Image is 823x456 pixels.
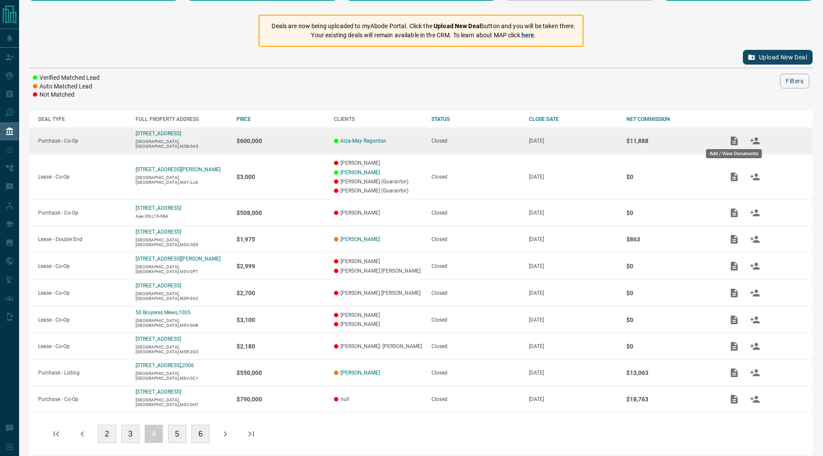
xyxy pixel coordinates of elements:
button: 3 [121,425,139,443]
div: CLOSE DATE [529,116,618,122]
p: [DATE] [529,317,618,323]
p: [PERSON_NAME] [PERSON_NAME] [334,268,423,274]
a: here [522,32,535,39]
p: $508,000 [237,209,325,216]
button: 6 [191,425,210,443]
p: [PERSON_NAME]- [PERSON_NAME] [334,343,423,349]
div: DEAL TYPE [38,116,127,122]
p: [GEOGRAPHIC_DATA],[GEOGRAPHIC_DATA],M8V-0C1 [136,371,228,381]
button: 5 [168,425,186,443]
a: [PERSON_NAME] [340,236,380,242]
p: $0 [626,173,715,180]
p: $550,000 [237,369,325,376]
div: NET COMMISSION [626,116,715,122]
p: Lease - Co-Op [38,263,127,269]
span: Match Clients [745,137,765,143]
p: [DATE] [529,210,618,216]
a: [STREET_ADDRESS] [136,205,181,211]
li: Not Matched [33,91,100,99]
p: Purchase - Listing [38,370,127,376]
div: Closed [431,210,520,216]
span: Add / View Documents [724,343,745,349]
span: Match Clients [745,173,765,179]
div: Add / View Documents [706,149,762,158]
p: [PERSON_NAME] [PERSON_NAME] [334,290,423,296]
p: $3,000 [237,173,325,180]
p: $0 [626,263,715,270]
p: Your existing deals will remain available in the CRM. To learn about MAP click . [272,31,575,40]
a: [STREET_ADDRESS],2006 [136,362,194,368]
p: $18,763 [626,396,715,403]
span: Match Clients [745,316,765,322]
p: Lease - Co-Op [38,343,127,349]
a: [PERSON_NAME] [340,370,380,376]
span: Match Clients [745,396,765,402]
p: [DATE] [529,396,618,402]
p: $3,100 [237,316,325,323]
p: [GEOGRAPHIC_DATA],[GEOGRAPHIC_DATA],M5R-3G5 [136,345,228,354]
span: Add / View Documents [724,263,745,269]
p: null [334,396,423,402]
p: $2,180 [237,343,325,350]
a: [STREET_ADDRESS] [136,336,181,342]
div: CLIENTS [334,116,423,122]
p: $0 [626,290,715,296]
a: 50 Bruyeres Mews,1005 [136,309,191,316]
p: [GEOGRAPHIC_DATA],[GEOGRAPHIC_DATA],M5V-0P7 [136,264,228,274]
a: [STREET_ADDRESS] [136,389,181,395]
div: Closed [431,263,520,269]
div: Closed [431,317,520,323]
p: Deals are now being uploaded to myAbode Portal. Click the button and you will be taken there. [272,22,575,31]
p: Purchase - Co-Op [38,138,127,144]
a: [STREET_ADDRESS] [136,283,181,289]
p: [DATE] [529,290,618,296]
span: Add / View Documents [724,137,745,143]
a: Aiza-May Ragonton [340,138,386,144]
div: STATUS [431,116,520,122]
p: [PERSON_NAME] [334,258,423,264]
p: [STREET_ADDRESS][PERSON_NAME] [136,166,220,173]
p: [GEOGRAPHIC_DATA],[GEOGRAPHIC_DATA],M5B-0A5 [136,139,228,149]
span: Match Clients [745,290,765,296]
a: [PERSON_NAME] [340,169,380,176]
span: Add / View Documents [724,370,745,376]
p: $600,000 [237,137,325,144]
li: Auto Matched Lead [33,82,100,91]
p: [PERSON_NAME] [334,160,423,166]
span: Add / View Documents [724,209,745,215]
p: $2,999 [237,263,325,270]
button: Upload New Deal [743,50,813,65]
p: $2,700 [237,290,325,296]
span: Match Clients [745,236,765,242]
p: Purchase - Co-Op [38,396,127,402]
p: [GEOGRAPHIC_DATA],[GEOGRAPHIC_DATA],M5A-0E9 [136,238,228,247]
p: $0 [626,316,715,323]
div: PRICE [237,116,325,122]
a: [STREET_ADDRESS] [136,130,181,137]
a: [STREET_ADDRESS] [136,229,181,235]
div: Closed [431,174,520,180]
p: Lease - Double End [38,236,127,242]
p: [STREET_ADDRESS][PERSON_NAME] [136,256,220,262]
p: $11,888 [626,137,715,144]
p: $0 [626,343,715,350]
p: [PERSON_NAME] [334,210,423,216]
div: Closed [431,343,520,349]
p: [DATE] [529,174,618,180]
p: [DATE] [529,343,618,349]
p: Lease - Co-Op [38,290,127,296]
span: Add / View Documents [724,290,745,296]
div: Closed [431,138,520,144]
button: 4 [145,425,163,443]
span: Match Clients [745,209,765,215]
div: Closed [431,370,520,376]
p: Lease - Co-Op [38,317,127,323]
p: $0 [626,209,715,216]
p: $13,063 [626,369,715,376]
